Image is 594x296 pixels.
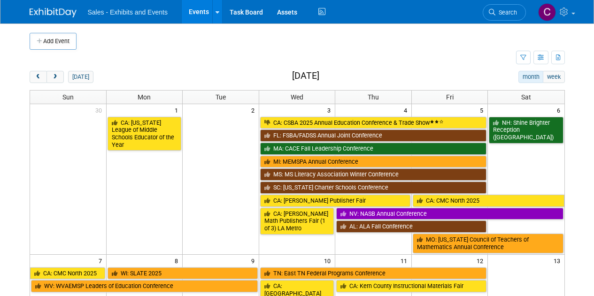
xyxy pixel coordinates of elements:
[88,8,168,16] span: Sales - Exhibits and Events
[323,255,335,266] span: 10
[336,280,486,292] a: CA: Kern County Instructional Materials Fair
[98,255,106,266] span: 7
[336,208,563,220] a: NV: NASB Annual Conference
[368,93,379,101] span: Thu
[446,93,454,101] span: Fri
[260,129,487,142] a: FL: FSBA/FADSS Annual Joint Conference
[174,255,182,266] span: 8
[292,71,319,81] h2: [DATE]
[30,267,105,280] a: CA: CMC North 2025
[403,104,411,116] span: 4
[30,33,77,50] button: Add Event
[216,93,226,101] span: Tue
[260,195,410,207] a: CA: [PERSON_NAME] Publisher Fair
[174,104,182,116] span: 1
[138,93,151,101] span: Mon
[326,104,335,116] span: 3
[260,156,487,168] a: MI: MEMSPA Annual Conference
[31,280,258,292] a: WV: WVAEMSP Leaders of Education Conference
[483,4,526,21] a: Search
[543,71,564,83] button: week
[30,8,77,17] img: ExhibitDay
[108,117,182,151] a: CA: [US_STATE] League of Middle Schools Educator of the Year
[413,234,563,253] a: MO: [US_STATE] Council of Teachers of Mathematics Annual Conference
[94,104,106,116] span: 30
[538,3,556,21] img: Christine Lurz
[250,104,259,116] span: 2
[30,71,47,83] button: prev
[336,220,486,233] a: AL: ALA Fall Conference
[260,267,487,280] a: TN: East TN Federal Programs Conference
[260,182,487,194] a: SC: [US_STATE] Charter Schools Conference
[413,195,564,207] a: CA: CMC North 2025
[553,255,564,266] span: 13
[476,255,487,266] span: 12
[68,71,93,83] button: [DATE]
[46,71,64,83] button: next
[518,71,543,83] button: month
[479,104,487,116] span: 5
[495,9,517,16] span: Search
[291,93,303,101] span: Wed
[260,117,487,129] a: CA: CSBA 2025 Annual Education Conference & Trade Show
[521,93,531,101] span: Sat
[556,104,564,116] span: 6
[62,93,74,101] span: Sun
[260,168,487,181] a: MS: MS Literacy Association Winter Conference
[250,255,259,266] span: 9
[260,143,487,155] a: MA: CACE Fall Leadership Conference
[400,255,411,266] span: 11
[489,117,563,144] a: NH: Shine Brighter Reception ([GEOGRAPHIC_DATA])
[260,208,334,235] a: CA: [PERSON_NAME] Math Publishers Fair (1 of 3) LA Metro
[108,267,258,280] a: WI: SLATE 2025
